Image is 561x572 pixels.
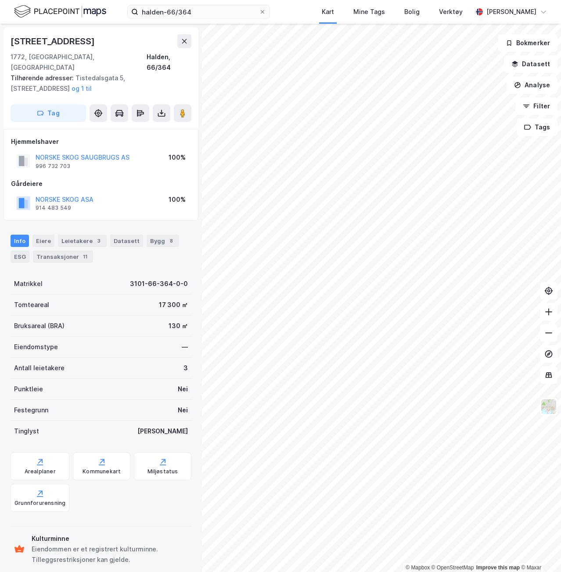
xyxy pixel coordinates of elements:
div: Festegrunn [14,405,48,415]
div: Nei [178,405,188,415]
div: 11 [81,252,90,261]
iframe: Chat Widget [517,530,561,572]
div: ESG [11,250,29,263]
div: Eiere [32,235,54,247]
div: Tomteareal [14,300,49,310]
div: Info [11,235,29,247]
div: Kulturminne [32,533,188,544]
div: Bygg [147,235,179,247]
div: Arealplaner [25,468,56,475]
div: Datasett [110,235,143,247]
div: 100% [169,194,186,205]
div: Verktøy [439,7,463,17]
div: Transaksjoner [33,250,93,263]
div: Bruksareal (BRA) [14,321,65,331]
img: logo.f888ab2527a4732fd821a326f86c7f29.svg [14,4,106,19]
button: Analyse [507,76,557,94]
button: Datasett [504,55,557,73]
div: Halden, 66/364 [147,52,191,73]
div: 8 [167,236,176,245]
div: Punktleie [14,384,43,394]
div: 3101-66-364-0-0 [130,279,188,289]
button: Filter [515,97,557,115]
div: 3 [94,236,103,245]
div: Tistedalsgata 5, [STREET_ADDRESS] [11,73,184,94]
img: Z [540,398,557,415]
a: Mapbox [406,565,430,571]
div: Mine Tags [353,7,385,17]
div: Antall leietakere [14,363,65,373]
div: 100% [169,152,186,163]
div: 996 732 703 [36,163,70,170]
div: 130 ㎡ [169,321,188,331]
div: Eiendomstype [14,342,58,352]
div: [PERSON_NAME] [137,426,188,436]
div: Grunnforurensning [14,500,65,507]
input: Søk på adresse, matrikkel, gårdeiere, leietakere eller personer [138,5,259,18]
button: Tags [517,118,557,136]
span: Tilhørende adresser: [11,74,76,82]
div: [PERSON_NAME] [486,7,536,17]
div: Eiendommen er et registrert kulturminne. Tilleggsrestriksjoner kan gjelde. [32,544,188,565]
a: Improve this map [476,565,520,571]
div: Matrikkel [14,279,43,289]
div: Kontrollprogram for chat [517,530,561,572]
button: Tag [11,104,86,122]
div: Tinglyst [14,426,39,436]
div: Miljøstatus [147,468,178,475]
div: 17 300 ㎡ [159,300,188,310]
div: Gårdeiere [11,179,191,189]
div: Nei [178,384,188,394]
div: Leietakere [58,235,107,247]
div: 3 [183,363,188,373]
div: — [182,342,188,352]
div: 1772, [GEOGRAPHIC_DATA], [GEOGRAPHIC_DATA] [11,52,147,73]
button: Bokmerker [498,34,557,52]
div: Kart [322,7,334,17]
div: Hjemmelshaver [11,136,191,147]
div: 914 483 549 [36,204,71,211]
div: Kommunekart [83,468,121,475]
div: Bolig [404,7,420,17]
a: OpenStreetMap [432,565,474,571]
div: [STREET_ADDRESS] [11,34,97,48]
